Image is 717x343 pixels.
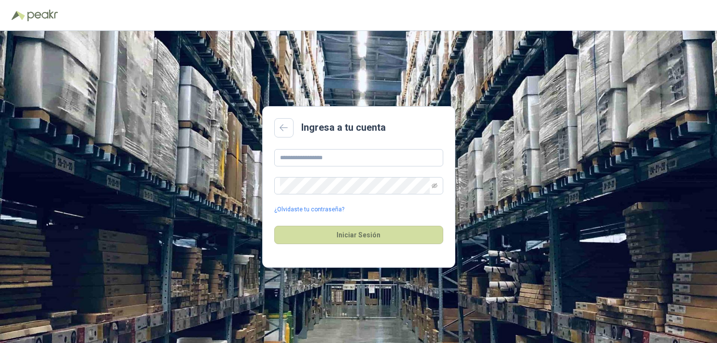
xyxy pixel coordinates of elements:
h2: Ingresa a tu cuenta [301,120,386,135]
span: eye-invisible [432,183,437,189]
img: Logo [12,11,25,20]
button: Iniciar Sesión [274,226,443,244]
a: ¿Olvidaste tu contraseña? [274,205,344,214]
img: Peakr [27,10,58,21]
